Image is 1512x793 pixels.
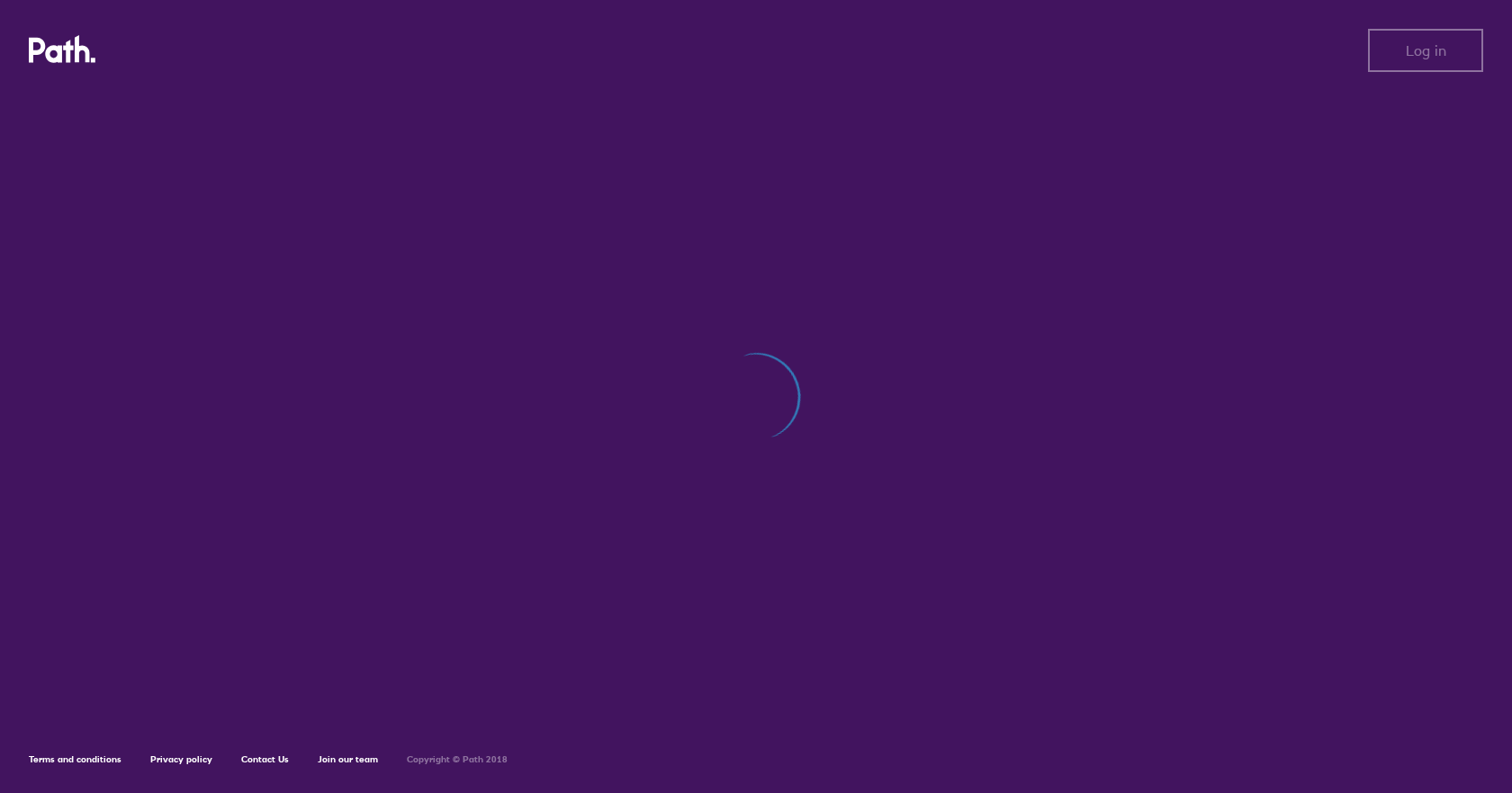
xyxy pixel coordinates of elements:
[150,753,212,765] a: Privacy policy
[407,754,508,765] h6: Copyright © Path 2018
[1368,29,1483,72] button: Log in
[29,753,121,765] a: Terms and conditions
[318,753,378,765] a: Join our team
[1406,42,1446,59] span: Log in
[241,753,289,765] a: Contact Us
